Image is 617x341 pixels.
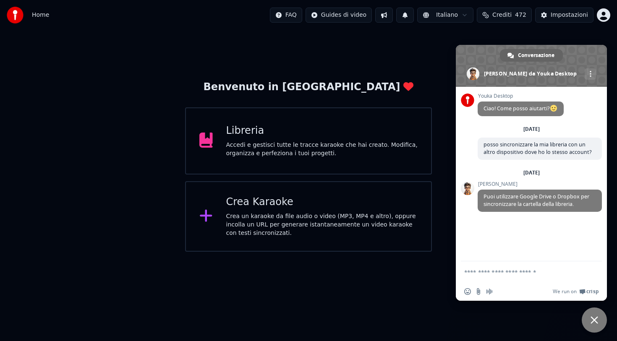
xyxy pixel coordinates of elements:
[518,49,554,62] span: Conversazione
[523,127,540,132] div: [DATE]
[306,8,372,23] button: Guides di video
[270,8,302,23] button: FAQ
[492,11,512,19] span: Crediti
[32,11,49,19] span: Home
[553,288,577,295] span: We run on
[585,68,596,80] div: Altri canali
[226,212,418,237] div: Crea un karaoke da file audio o video (MP3, MP4 e altro), oppure incolla un URL per generare ista...
[478,181,602,187] span: [PERSON_NAME]
[477,8,532,23] button: Crediti472
[484,105,558,112] span: Ciao! Come posso aiutarti?
[484,141,591,156] span: posso sincronizzare la mia libreria con un altro dispositivo dove ho lo stesso account?
[226,195,418,209] div: Crea Karaoke
[475,288,482,295] span: Invia un file
[464,268,580,276] textarea: Scrivi il tuo messaggio...
[464,288,471,295] span: Inserisci una emoji
[32,11,49,19] nav: breadcrumb
[535,8,593,23] button: Impostazioni
[523,170,540,175] div: [DATE]
[226,124,418,138] div: Libreria
[515,11,526,19] span: 472
[478,93,564,99] span: Youka Desktop
[582,307,607,333] div: Chiudere la chat
[551,11,588,19] div: Impostazioni
[484,193,589,208] span: Puoi utilizzare Google Drive o Dropbox per sincronizzare la cartella della libreria.
[204,81,414,94] div: Benvenuto in [GEOGRAPHIC_DATA]
[553,288,599,295] a: We run onCrisp
[7,7,24,23] img: youka
[226,141,418,158] div: Accedi e gestisci tutte le tracce karaoke che hai creato. Modifica, organizza e perfeziona i tuoi...
[486,288,493,295] span: Registra un messaggio audio
[500,49,563,62] div: Conversazione
[586,288,599,295] span: Crisp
